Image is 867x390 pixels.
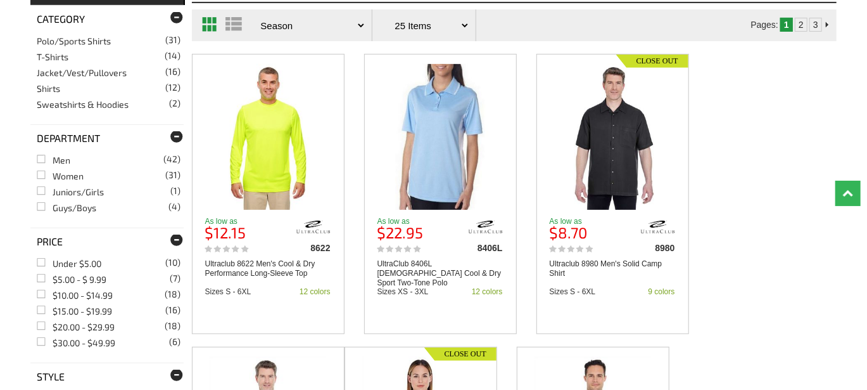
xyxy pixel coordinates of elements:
a: $15.00 - $19.99(16) [37,306,112,316]
a: 3 [813,20,818,30]
a: Under $5.00(10) [37,258,101,269]
img: UltraClub 8406L Ladies Cool & Dry Sport Two-Tone Polo [382,64,498,210]
img: Closeout [616,55,688,68]
img: Ultraclub 8980 Men's Solid Camp Shirt [554,64,671,210]
a: Sweatshirts & Hoodies(2) [37,99,129,110]
a: Ultraclub 8980 Men's Solid Camp Shirt [550,259,675,278]
a: 2 [799,20,804,30]
div: Sizes XS - 3XL [377,288,429,296]
span: (6) [169,337,180,346]
b: $12.15 [205,223,246,242]
img: ultraclub/8622 [296,218,331,237]
img: Next Page [826,22,828,27]
a: Men(42) [37,155,70,166]
div: Category [30,5,184,32]
span: (10) [165,258,180,267]
div: 8980 [610,244,674,252]
b: $22.95 [377,223,424,242]
span: (7) [170,274,180,283]
a: T-Shirts(14) [37,51,68,62]
a: UltraClub 8406L [DEMOGRAPHIC_DATA] Cool & Dry Sport Two-Tone Polo [377,259,503,288]
a: Ultraclub 8622 Men's Cool & Dry Performance Long-Sleeve Top [205,259,331,278]
span: (16) [165,306,180,315]
span: (31) [165,171,180,179]
img: ultraclub/8980 [640,218,675,237]
div: Sizes S - 6XL [550,288,596,296]
span: (31) [165,36,180,44]
span: (18) [165,290,180,299]
a: Shirts(12) [37,83,60,94]
a: Jacket/Vest/Pullovers(16) [37,67,127,78]
b: $8.70 [550,223,588,242]
img: Closeout [424,348,496,361]
div: Department [30,124,184,152]
a: $20.00 - $29.99(18) [37,322,115,332]
a: $10.00 - $14.99(18) [37,290,113,301]
div: 9 colors [649,288,675,296]
a: UltraClub 8406L Ladies Cool & Dry Sport Two-Tone Polo [365,64,516,210]
span: (4) [168,202,180,211]
div: Sizes S - 6XL [205,288,251,296]
p: As low as [550,218,614,225]
div: Price [30,228,184,255]
p: As low as [205,218,270,225]
div: 8622 [265,244,330,252]
td: 1 [780,18,793,32]
a: $30.00 - $49.99(6) [37,337,115,348]
span: (42) [163,155,180,164]
div: 12 colors [472,288,503,296]
div: Style [30,363,184,390]
a: Polo/Sports Shirts(31) [37,36,111,46]
span: (18) [165,322,180,330]
a: $5.00 - $ 9.99(7) [37,274,106,285]
span: (2) [169,99,180,108]
div: 8406L [438,244,502,252]
div: 12 colors [300,288,331,296]
img: ultraclub/8406l [468,218,503,237]
span: (16) [165,67,180,76]
span: (12) [165,83,180,92]
a: Ultraclub 8980 Men's Solid Camp Shirt [537,64,688,210]
span: (14) [165,51,180,60]
img: Ultraclub 8622 Men's Cool & Dry Performance Long-Sleeve Top [210,64,326,210]
p: As low as [377,218,442,225]
span: (1) [170,186,180,195]
a: Top [835,181,861,206]
a: Juniors/Girls(1) [37,186,104,197]
a: Ultraclub 8622 Men's Cool & Dry Performance Long-Sleeve Top [193,64,344,210]
a: Guys/Boys(4) [37,202,96,213]
td: Pages: [750,18,778,32]
a: Women(31) [37,171,84,181]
